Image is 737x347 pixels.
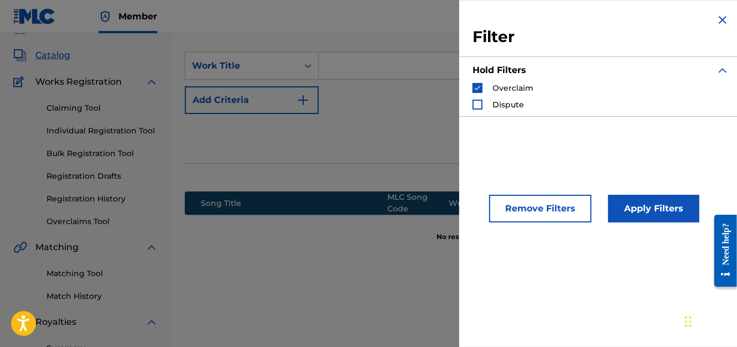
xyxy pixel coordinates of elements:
[46,125,158,137] a: Individual Registration Tool
[35,241,79,254] span: Matching
[608,195,699,222] button: Apply Filters
[201,198,387,209] div: Song Title
[35,75,122,89] span: Works Registration
[98,10,112,23] img: Top Rightsholder
[449,198,603,209] div: Writers
[13,49,27,62] img: Catalog
[13,49,70,62] a: CatalogCatalog
[13,22,80,35] a: SummarySummary
[145,315,158,329] img: expand
[716,13,729,27] img: close
[297,94,310,107] img: 9d2ae6d4665cec9f34b9.svg
[192,59,292,72] div: Work Title
[437,219,472,242] p: No results
[46,148,158,159] a: Bulk Registration Tool
[145,241,158,254] img: expand
[145,75,158,89] img: expand
[474,84,481,92] img: checkbox
[35,315,76,329] span: Royalties
[706,206,737,295] iframe: Resource Center
[46,291,158,302] a: Match History
[387,191,449,215] div: MLC Song Code
[492,83,533,93] span: Overclaim
[473,27,729,47] h3: Filter
[492,100,524,110] span: Dispute
[185,52,724,163] form: Search Form
[716,64,729,77] img: expand
[46,170,158,182] a: Registration Drafts
[185,86,319,114] button: Add Criteria
[118,10,157,23] span: Member
[685,305,692,338] div: Drag
[46,193,158,205] a: Registration History
[682,294,737,347] iframe: Chat Widget
[35,49,70,62] span: Catalog
[46,268,158,279] a: Matching Tool
[46,102,158,114] a: Claiming Tool
[473,65,526,75] strong: Hold Filters
[13,241,27,254] img: Matching
[46,216,158,227] a: Overclaims Tool
[489,195,591,222] button: Remove Filters
[13,8,56,24] img: MLC Logo
[13,75,28,89] img: Works Registration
